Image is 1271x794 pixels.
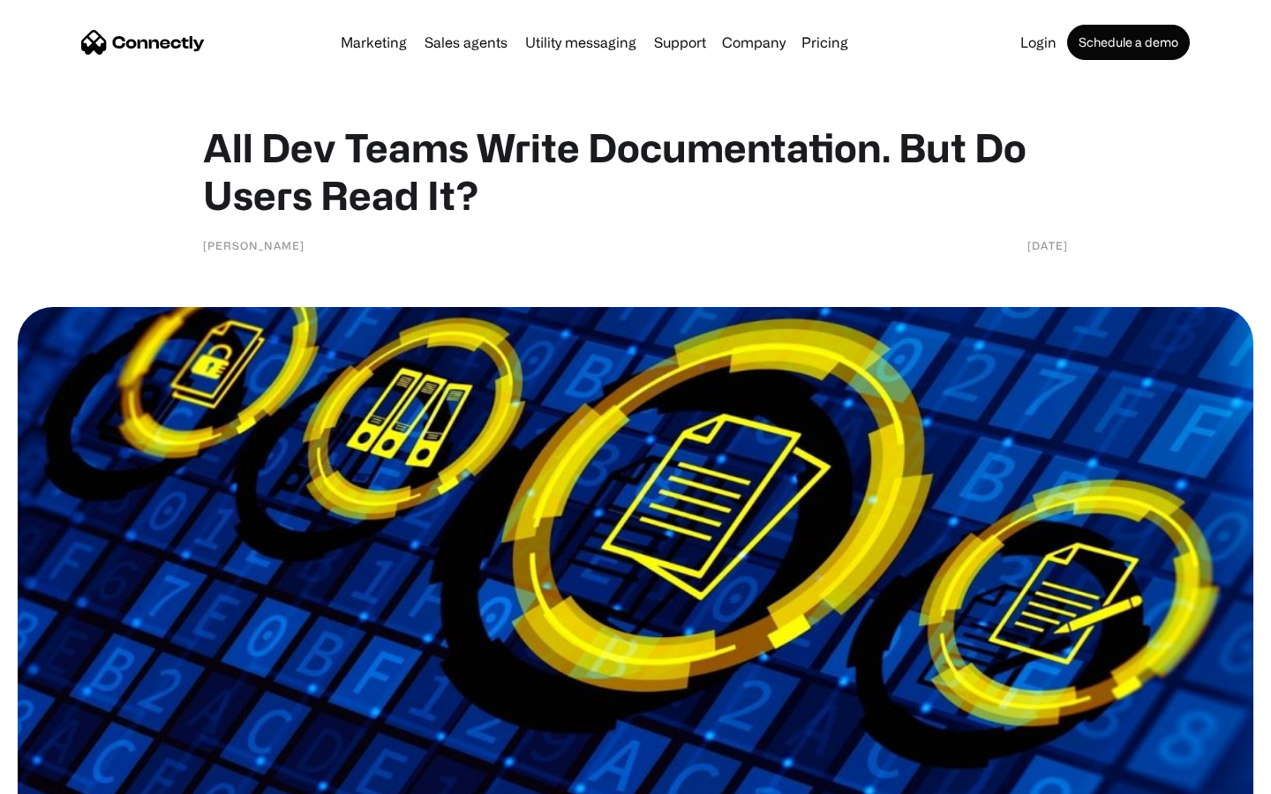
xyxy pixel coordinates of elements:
[417,35,515,49] a: Sales agents
[1013,35,1064,49] a: Login
[1027,236,1068,254] div: [DATE]
[794,35,855,49] a: Pricing
[334,35,414,49] a: Marketing
[203,236,305,254] div: [PERSON_NAME]
[1067,25,1190,60] a: Schedule a demo
[203,124,1068,219] h1: All Dev Teams Write Documentation. But Do Users Read It?
[722,30,786,55] div: Company
[518,35,643,49] a: Utility messaging
[647,35,713,49] a: Support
